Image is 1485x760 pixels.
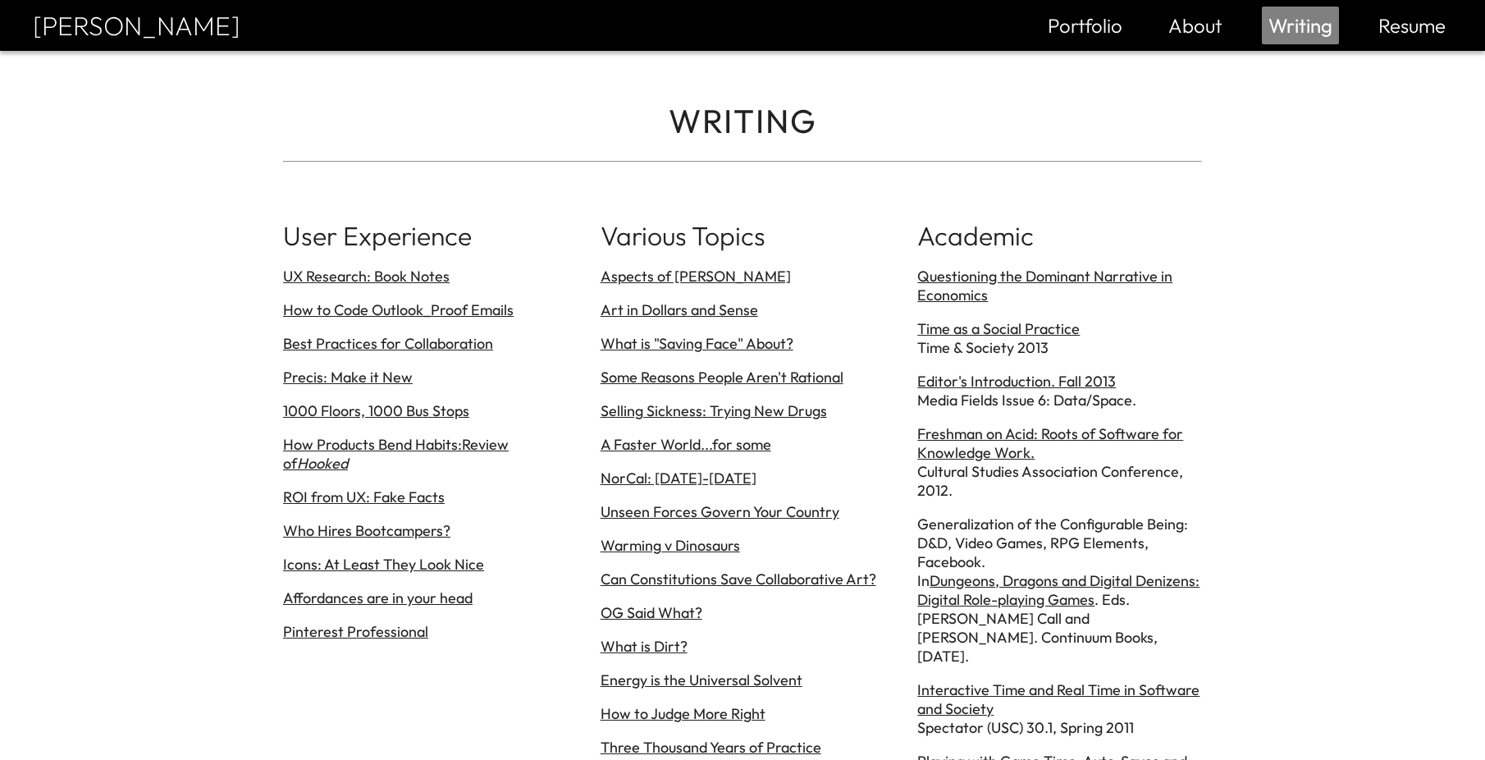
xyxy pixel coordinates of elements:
a: How to Code Outlook_Proof Emails [283,300,514,319]
h2: User Experience [283,219,568,252]
a: Interactive Time and Real Time in Software and Society [917,680,1199,718]
a: Selling Sickness: Trying New Drugs [601,401,827,420]
a: Art in Dollars and Sense [601,300,758,319]
a: OG Said What? [601,603,702,622]
a: NorCal: [DATE]-[DATE] [601,469,756,488]
a: 1000 Floors, 1000 Bus Stops [283,401,469,420]
a: Aspects of [PERSON_NAME] [601,267,791,286]
a: Pinterest Professional [283,622,428,641]
a: Best Practices for Collaboration [283,334,493,353]
a: Unseen Forces Govern Your Country [601,502,839,521]
p: Media Fields Issue 6: Data/Space. [917,372,1202,410]
a: How Products Bend Habits:Review ofHooked [283,435,509,473]
a: Portfolio [1048,13,1122,38]
a: Precis: Make it New [283,368,413,387]
a: Time as a Social Practice [917,319,1080,338]
p: Spectator (USC) 30.1, Spring 2011 [917,680,1202,737]
a: Freshman on Acid: Roots of Software for Knowledge Work. [917,424,1183,462]
h2: Various Topics [601,219,885,252]
a: Warming v Dinosaurs [601,536,740,555]
a: Can Constitutions Save Collaborative Art? [601,570,876,588]
a: How to Judge More Right [601,704,765,723]
h2: Academic [917,219,1202,252]
p: Cultural Studies Association Conference, 2012. [917,424,1202,500]
a: Editor's Introduction. Fall 2013 [917,372,1116,391]
a: Icons: At Least They Look Nice [283,555,484,574]
a: UX Research: Book Notes [283,267,450,286]
a: Resume [1378,13,1446,38]
a: What is Dirt? [601,637,688,656]
a: Who Hires Bootcampers? [283,521,450,540]
p: Time & Society 2013 [917,319,1202,357]
a: What is "Saving Face" About? [601,334,793,353]
a: Some Reasons People Aren't Rational [601,368,843,387]
h1: WRITING [283,100,1202,141]
a: Energy is the Universal Solvent [601,671,802,689]
i: Hooked [297,454,348,473]
a: Dungeons, Dragons and Digital Denizens: Digital Role-playing Games [917,571,1199,609]
a: Three Thousand Years of Practice [601,738,821,757]
a: ROI from UX: Fake Facts [283,488,445,506]
a: About [1168,13,1222,38]
a: Questioning the Dominant Narrative in Economics [917,267,1172,304]
a: A Faster World...for some [601,435,771,454]
a: Affordances are in your head [283,588,473,607]
a: [PERSON_NAME] [33,9,240,42]
a: Writing [1268,13,1332,38]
